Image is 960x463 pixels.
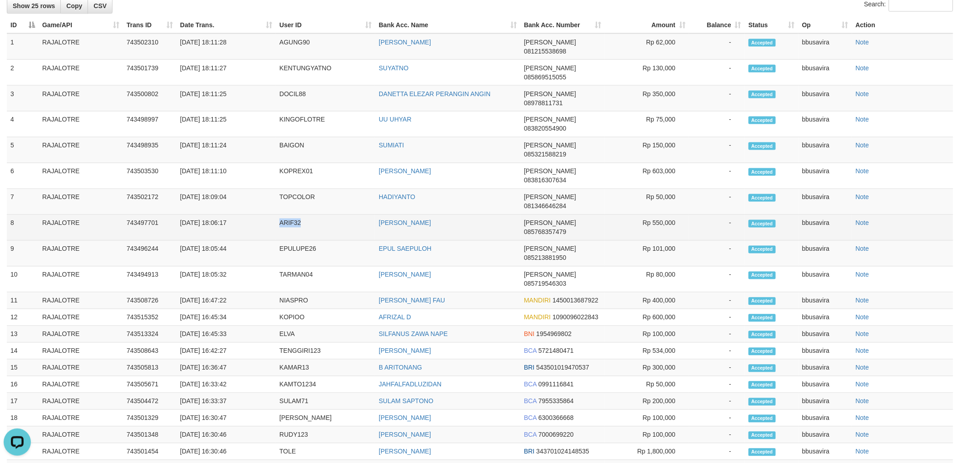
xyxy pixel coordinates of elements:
a: SILFANUS ZAWA NAPE [379,331,448,338]
td: 16 [7,376,39,393]
span: [PERSON_NAME] [524,64,576,72]
td: 743502172 [123,189,176,215]
a: Note [856,39,869,46]
th: ID: activate to sort column descending [7,17,39,34]
td: Rp 100,000 [605,326,689,343]
td: RAJALOTRE [39,34,123,60]
a: [PERSON_NAME] FAU [379,297,445,304]
span: Copy 1450013687922 to clipboard [553,297,598,304]
td: - [689,163,745,189]
th: Balance: activate to sort column ascending [689,17,745,34]
td: bbusavira [798,360,852,376]
td: Rp 600,000 [605,309,689,326]
span: Accepted [749,448,776,456]
td: [DATE] 16:45:34 [176,309,276,326]
a: Note [856,398,869,405]
td: [DATE] 18:11:10 [176,163,276,189]
td: EPULUPE26 [276,241,375,267]
td: bbusavira [798,34,852,60]
a: Note [856,314,869,321]
a: [PERSON_NAME] [379,448,431,455]
td: Rp 534,000 [605,343,689,360]
td: NIASPRO [276,292,375,309]
td: Rp 300,000 [605,360,689,376]
td: RAJALOTRE [39,427,123,444]
td: bbusavira [798,292,852,309]
td: 743501348 [123,427,176,444]
span: Copy 6300366668 to clipboard [539,414,574,422]
td: TENGGIRI123 [276,343,375,360]
span: BNI [524,331,534,338]
td: - [689,137,745,163]
td: Rp 62,000 [605,34,689,60]
span: [PERSON_NAME] [524,39,576,46]
span: BCA [524,381,537,388]
span: Accepted [749,168,776,176]
td: bbusavira [798,427,852,444]
a: Note [856,448,869,455]
td: Rp 350,000 [605,86,689,112]
span: Accepted [749,91,776,98]
span: Accepted [749,381,776,389]
a: [PERSON_NAME] [379,168,431,175]
td: [DATE] 16:33:37 [176,393,276,410]
td: KAMAR13 [276,360,375,376]
td: Rp 100,000 [605,427,689,444]
span: BCA [524,431,537,439]
td: RAJALOTRE [39,393,123,410]
td: RAJALOTRE [39,343,123,360]
td: 743498935 [123,137,176,163]
span: Accepted [749,415,776,423]
td: BAIGON [276,137,375,163]
span: [PERSON_NAME] [524,90,576,97]
a: [PERSON_NAME] [379,414,431,422]
td: bbusavira [798,309,852,326]
td: - [689,393,745,410]
td: RAJALOTRE [39,326,123,343]
td: bbusavira [798,241,852,267]
td: 743494913 [123,267,176,292]
th: Bank Acc. Number: activate to sort column ascending [520,17,605,34]
td: 17 [7,393,39,410]
td: KINGOFLOTRE [276,112,375,137]
span: Accepted [749,246,776,253]
span: MANDIRI [524,314,551,321]
td: RAJALOTRE [39,163,123,189]
span: Copy 085869515055 to clipboard [524,73,566,81]
a: [PERSON_NAME] [379,219,431,227]
th: Game/API: activate to sort column ascending [39,17,123,34]
td: RAJALOTRE [39,410,123,427]
a: SULAM SAPTONO [379,398,433,405]
span: Copy 7000699220 to clipboard [539,431,574,439]
a: Note [856,297,869,304]
a: Note [856,90,869,97]
td: bbusavira [798,444,852,460]
th: Date Trans.: activate to sort column ascending [176,17,276,34]
span: Accepted [749,432,776,439]
td: RUDY123 [276,427,375,444]
td: Rp 50,000 [605,376,689,393]
td: ARIF32 [276,215,375,241]
a: Note [856,271,869,278]
th: Action [852,17,953,34]
span: Copy 1090096022843 to clipboard [553,314,598,321]
td: KAMTO1234 [276,376,375,393]
span: [PERSON_NAME] [524,219,576,227]
a: Note [856,331,869,338]
td: 743505813 [123,360,176,376]
span: Copy 083820554900 to clipboard [524,125,566,132]
td: [DATE] 18:05:32 [176,267,276,292]
td: bbusavira [798,267,852,292]
td: - [689,326,745,343]
span: Copy 5721480471 to clipboard [539,347,574,355]
span: [PERSON_NAME] [524,245,576,253]
td: [DATE] 18:11:25 [176,112,276,137]
a: HADIYANTO [379,194,415,201]
span: Copy 083816307634 to clipboard [524,177,566,184]
span: Accepted [749,365,776,372]
td: [DATE] 18:11:28 [176,34,276,60]
span: BRI [524,448,534,455]
td: 743503530 [123,163,176,189]
td: KENTUNGYATNO [276,60,375,86]
td: - [689,444,745,460]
